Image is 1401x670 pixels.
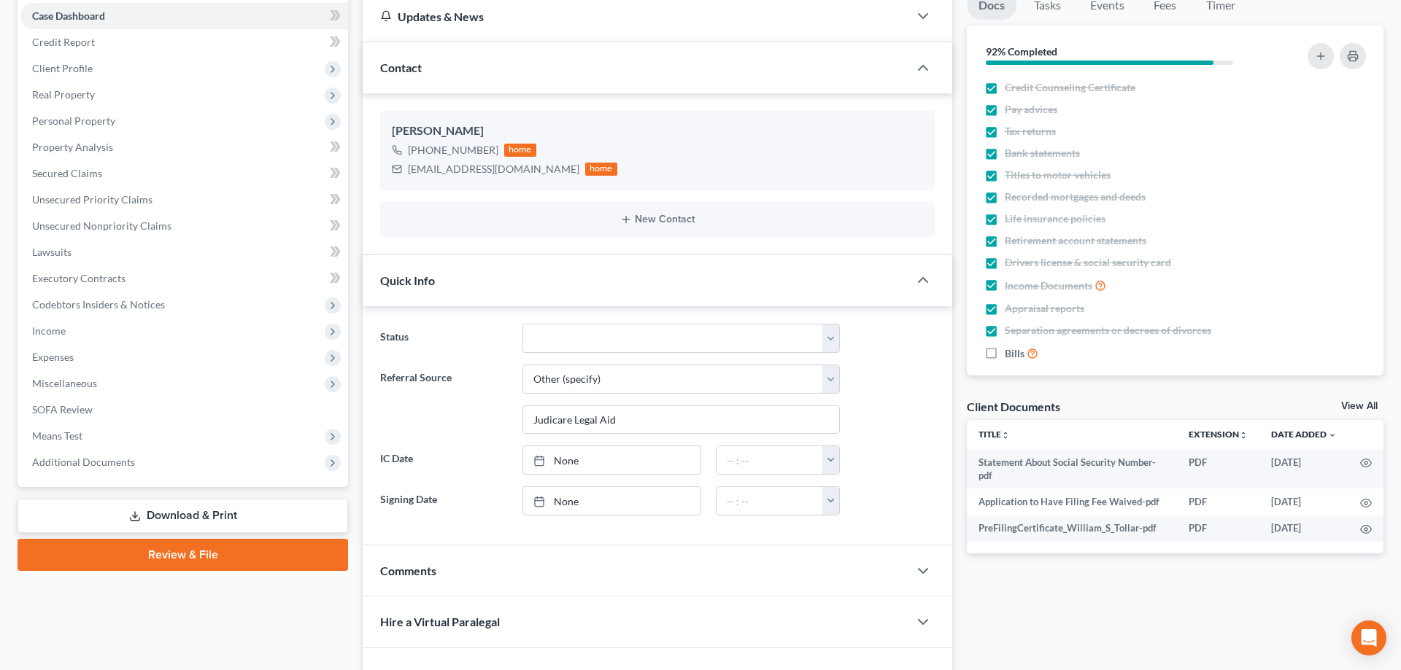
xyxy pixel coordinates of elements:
[1239,431,1248,440] i: unfold_more
[32,9,105,22] span: Case Dashboard
[1005,233,1146,248] span: Retirement account statements
[32,141,113,153] span: Property Analysis
[986,45,1057,58] strong: 92% Completed
[32,62,93,74] span: Client Profile
[32,298,165,311] span: Codebtors Insiders & Notices
[32,403,93,416] span: SOFA Review
[967,515,1177,542] td: PreFilingCertificate_William_S_Tollar-pdf
[523,406,839,434] input: Other Referral Source
[1177,449,1259,489] td: PDF
[1189,429,1248,440] a: Extensionunfold_more
[1259,449,1348,489] td: [DATE]
[585,163,617,176] div: home
[1005,80,1135,95] span: Credit Counseling Certificate
[20,239,348,265] a: Lawsuits
[32,88,95,101] span: Real Property
[504,144,536,157] div: home
[1001,431,1010,440] i: unfold_more
[1005,301,1084,316] span: Appraisal reports
[1271,429,1337,440] a: Date Added expand_more
[1005,211,1105,226] span: Life insurance policies
[717,487,822,515] input: -- : --
[32,193,153,206] span: Unsecured Priority Claims
[979,429,1010,440] a: Titleunfold_more
[32,167,102,179] span: Secured Claims
[380,273,435,287] span: Quick Info
[392,214,923,225] button: New Contact
[408,162,579,176] div: [EMAIL_ADDRESS][DOMAIN_NAME]
[392,122,923,140] div: [PERSON_NAME]
[32,351,74,363] span: Expenses
[373,324,515,353] label: Status
[373,486,515,515] label: Signing Date
[380,564,436,577] span: Comments
[1259,488,1348,515] td: [DATE]
[373,365,515,435] label: Referral Source
[1351,620,1386,655] div: Open Intercom Messenger
[967,449,1177,489] td: Statement About Social Security Number-pdf
[20,29,348,55] a: Credit Report
[20,187,348,213] a: Unsecured Priority Claims
[20,3,348,29] a: Case Dashboard
[1005,346,1024,361] span: Bills
[523,446,700,474] a: None
[1341,401,1378,411] a: View All
[20,213,348,239] a: Unsecured Nonpriority Claims
[380,61,422,74] span: Contact
[1005,190,1146,204] span: Recorded mortgages and deeds
[523,487,700,515] a: None
[32,246,72,258] span: Lawsuits
[1005,323,1211,338] span: Separation agreements or decrees of divorces
[20,397,348,423] a: SOFA Review
[1005,102,1057,117] span: Pay advices
[408,143,498,157] div: [PHONE_NUMBER]
[1005,168,1111,182] span: Titles to motor vehicles
[1005,146,1080,160] span: Bank statements
[1005,255,1171,270] span: Drivers license & social security card
[373,445,515,475] label: IC Date
[32,429,82,442] span: Means Test
[1177,488,1259,515] td: PDF
[717,446,822,474] input: -- : --
[32,219,171,232] span: Unsecured Nonpriority Claims
[18,539,348,571] a: Review & File
[1177,515,1259,542] td: PDF
[32,377,97,389] span: Miscellaneous
[1328,431,1337,440] i: expand_more
[967,488,1177,515] td: Application to Have Filing Fee Waived-pdf
[20,265,348,292] a: Executory Contracts
[32,324,66,337] span: Income
[20,160,348,187] a: Secured Claims
[32,36,95,48] span: Credit Report
[32,272,126,284] span: Executory Contracts
[1005,124,1056,139] span: Tax returns
[380,9,891,24] div: Updates & News
[32,114,115,127] span: Personal Property
[32,456,135,468] span: Additional Documents
[380,615,500,628] span: Hire a Virtual Paralegal
[967,399,1060,414] div: Client Documents
[18,499,348,533] a: Download & Print
[20,134,348,160] a: Property Analysis
[1005,278,1092,293] span: Income Documents
[1259,515,1348,542] td: [DATE]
